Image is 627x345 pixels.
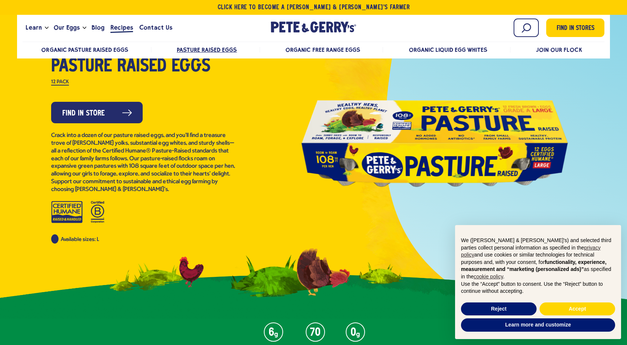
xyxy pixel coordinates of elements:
strong: 6 [269,329,274,336]
span: Our Eggs [54,23,80,32]
a: Our Eggs [51,18,83,38]
a: Pasture Raised Eggs [177,46,237,53]
a: Contact Us [136,18,175,38]
span: Blog [92,23,104,32]
a: Join Our Flock [536,46,582,53]
span: Find in Store [62,108,105,119]
a: Recipes [107,18,136,38]
span: Recipes [110,23,133,32]
p: Use the “Accept” button to consent. Use the “Reject” button to continue without accepting. [461,281,615,295]
nav: desktop product menu [23,41,604,57]
a: Find in Store [51,102,143,123]
p: We ([PERSON_NAME] & [PERSON_NAME]'s) and selected third parties collect personal information as s... [461,237,615,281]
a: Organic Liquid Egg Whites [409,46,488,53]
span: Find in Stores [557,24,594,34]
em: g [274,331,278,337]
a: Learn [23,18,45,38]
input: Search [514,19,539,37]
a: Find in Stores [546,19,604,37]
button: Open the dropdown menu for Our Eggs [83,27,86,29]
p: Crack into a dozen of our pasture raised eggs, and you’ll find a treasure trove of [PERSON_NAME] ... [51,132,236,193]
a: Organic Pasture Raised Eggs [41,46,128,53]
em: g [356,331,360,337]
strong: 0 [351,329,356,336]
h1: Pasture Raised Eggs [51,57,236,76]
label: 12 Pack [51,80,69,86]
button: Reject [461,302,537,316]
a: cookie policy [474,274,503,279]
button: Accept [540,302,615,316]
a: Organic Free Range Eggs [285,46,360,53]
strong: 70 [310,329,321,336]
a: Blog [89,18,107,38]
button: Learn more and customize [461,318,615,332]
span: Contact Us [139,23,172,32]
span: Learn [26,23,42,32]
span: Available sizes: L [61,237,99,242]
button: Open the dropdown menu for Learn [45,27,49,29]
